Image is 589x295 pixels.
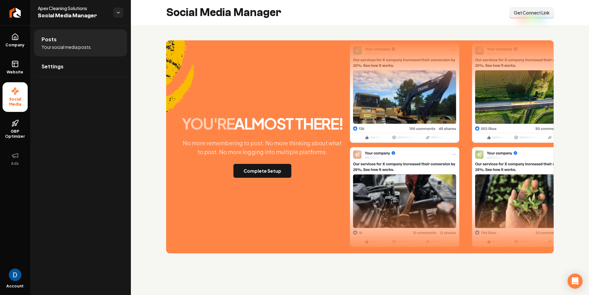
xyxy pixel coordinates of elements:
[38,5,108,11] span: Apex Cleaning Solutions
[3,97,28,107] span: Social Media
[182,116,343,131] h2: almost there!
[3,43,27,48] span: Company
[233,164,291,178] button: Complete Setup
[182,114,234,133] span: you're
[3,147,28,171] button: Ads
[9,269,21,281] img: David Rice
[514,9,550,16] span: Get Connect Link
[350,42,459,246] img: Post One
[166,6,281,19] h2: Social Media Manager
[3,28,28,53] a: Company
[177,139,347,156] p: No more remembering to post. No more thinking about what to post. No more logging into multiple p...
[42,36,57,43] span: Posts
[38,11,108,20] span: Social Media Manager
[42,44,92,50] span: Your social media posts.
[472,44,581,248] img: Post Two
[7,284,24,289] span: Account
[3,114,28,144] a: GBP Optimizer
[9,8,21,18] img: Rebolt Logo
[3,129,28,139] span: GBP Optimizer
[42,63,64,70] span: Settings
[510,7,554,18] button: Get Connect Link
[4,70,26,75] span: Website
[9,161,22,166] span: Ads
[9,269,21,281] button: Open user button
[3,55,28,80] a: Website
[166,40,194,131] img: Accent
[34,56,127,77] a: Settings
[568,274,583,289] div: Open Intercom Messenger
